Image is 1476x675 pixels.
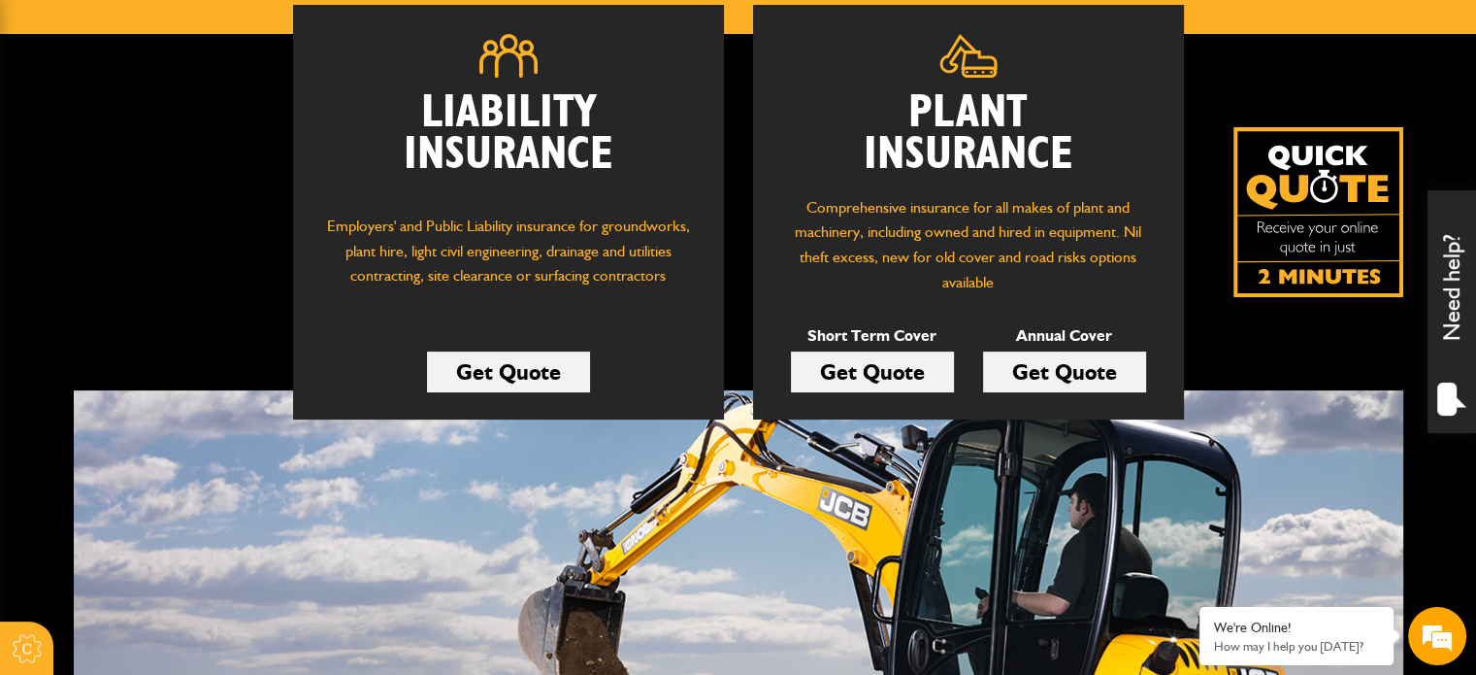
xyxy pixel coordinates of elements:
[322,214,695,307] p: Employers' and Public Liability insurance for groundworks, plant hire, light civil engineering, d...
[1233,127,1403,297] a: Get your insurance quote isn just 2-minutes
[1214,639,1379,654] p: How may I help you today?
[1233,127,1403,297] img: Quick Quote
[322,92,695,195] h2: Liability Insurance
[983,352,1146,392] a: Get Quote
[983,323,1146,349] p: Annual Cover
[791,323,954,349] p: Short Term Cover
[782,195,1155,294] p: Comprehensive insurance for all makes of plant and machinery, including owned and hired in equipm...
[791,352,954,392] a: Get Quote
[782,92,1155,176] h2: Plant Insurance
[1214,620,1379,636] div: We're Online!
[427,352,590,392] a: Get Quote
[1427,190,1476,433] div: Need help?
